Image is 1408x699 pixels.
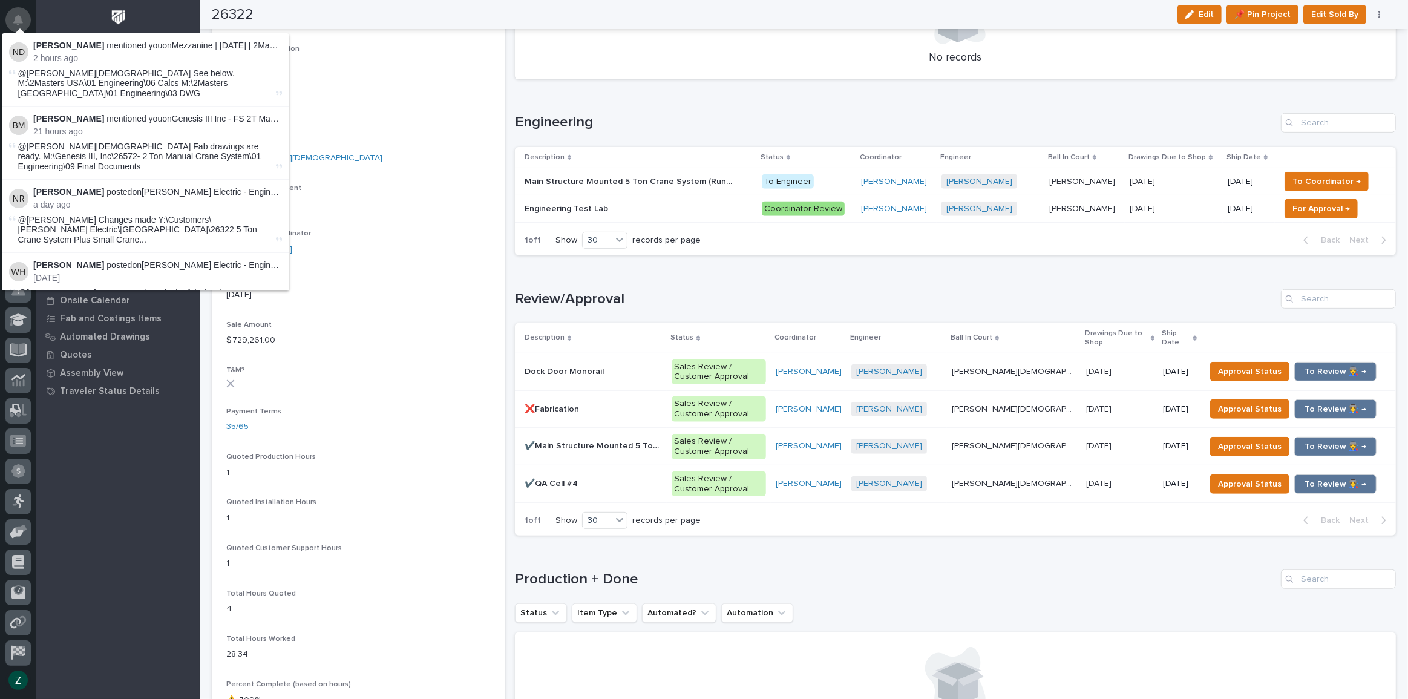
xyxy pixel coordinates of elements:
[60,350,92,361] p: Quotes
[1311,7,1358,22] span: Edit Sold By
[1344,235,1396,246] button: Next
[142,260,329,270] a: [PERSON_NAME] Electric - Engineering Test Lab
[525,476,580,489] p: ✔️QA Cell #4
[1303,5,1366,24] button: Edit Sold By
[226,334,491,347] p: $ 729,261.00
[525,439,664,451] p: ✔️Main Structure Mounted 5 Ton Crane System (Bridges (x4))
[1218,477,1282,491] span: Approval Status
[33,114,282,124] p: mentioned you on :
[212,6,254,24] h2: 26322
[1162,327,1190,349] p: Ship Date
[226,367,245,374] span: T&M?
[60,368,123,379] p: Assembly View
[226,635,295,643] span: Total Hours Worked
[583,514,612,527] div: 30
[36,309,200,327] a: Fab and Coatings Items
[529,51,1381,65] p: No records
[515,428,1396,465] tr: ✔️Main Structure Mounted 5 Ton Crane System (Bridges (x4))✔️Main Structure Mounted 5 Ton Crane Sy...
[142,187,329,197] a: [PERSON_NAME] Electric - Engineering Test Lab
[9,42,28,62] img: Noah Diaz
[776,441,842,451] a: [PERSON_NAME]
[672,359,765,385] div: Sales Review / Customer Approval
[226,648,491,661] p: 28.34
[525,151,565,164] p: Description
[952,439,1079,451] p: [PERSON_NAME][DEMOGRAPHIC_DATA]
[1086,402,1114,415] p: [DATE]
[1086,364,1114,377] p: [DATE]
[226,408,281,415] span: Payment Terms
[1228,204,1270,214] p: [DATE]
[672,434,765,459] div: Sales Review / Customer Approval
[33,200,282,210] p: a day ago
[515,390,1396,428] tr: ❌Fabrication❌Fabrication Sales Review / Customer Approval[PERSON_NAME] [PERSON_NAME] [PERSON_NAME...
[33,53,282,64] p: 2 hours ago
[776,404,842,415] a: [PERSON_NAME]
[1281,113,1396,133] div: Search
[226,590,296,597] span: Total Hours Quoted
[5,668,31,693] button: users-avatar
[1281,569,1396,589] input: Search
[1163,404,1196,415] p: [DATE]
[18,215,273,245] span: @[PERSON_NAME] Changes made Y:\Customers\[PERSON_NAME] Electric\[GEOGRAPHIC_DATA]\26322 5 Ton Cra...
[1294,515,1344,526] button: Back
[856,479,922,489] a: [PERSON_NAME]
[36,327,200,346] a: Automated Drawings
[33,41,104,50] strong: [PERSON_NAME]
[525,202,611,214] p: Engineering Test Lab
[525,402,581,415] p: ❌Fabrication
[1314,515,1340,526] span: Back
[33,260,282,271] p: posted on :
[1228,177,1270,187] p: [DATE]
[1086,439,1114,451] p: [DATE]
[1218,402,1282,416] span: Approval Status
[18,142,261,172] span: @[PERSON_NAME][DEMOGRAPHIC_DATA] Fab drawings are ready. M:\Genesis III, Inc\26572- 2 Ton Manual ...
[1048,151,1090,164] p: Ball In Court
[1285,172,1369,191] button: To Coordinator →
[1294,474,1377,494] button: To Review 👨‍🏭 →
[1128,151,1206,164] p: Drawings Due to Shop
[1177,5,1222,24] button: Edit
[1226,5,1298,24] button: 📌 Pin Project
[1218,364,1282,379] span: Approval Status
[1292,174,1361,189] span: To Coordinator →
[951,331,992,344] p: Ball In Court
[226,321,272,329] span: Sale Amount
[60,313,162,324] p: Fab and Coatings Items
[1349,515,1376,526] span: Next
[9,262,28,281] img: Weston Hochstetler
[226,603,491,615] p: 4
[1199,9,1214,20] span: Edit
[5,7,31,33] button: Notifications
[226,512,491,525] p: 1
[1210,362,1289,381] button: Approval Status
[515,226,551,255] p: 1 of 1
[1294,235,1344,246] button: Back
[60,332,150,343] p: Automated Drawings
[60,386,160,397] p: Traveler Status Details
[946,204,1012,214] a: [PERSON_NAME]
[946,177,1012,187] a: [PERSON_NAME]
[1292,202,1350,216] span: For Approval →
[515,506,551,536] p: 1 of 1
[1210,437,1289,456] button: Approval Status
[515,114,1276,131] h1: Engineering
[33,273,282,283] p: [DATE]
[1086,476,1114,489] p: [DATE]
[1305,364,1366,379] span: To Review 👨‍🏭 →
[1314,235,1340,246] span: Back
[632,235,701,246] p: records per page
[525,331,565,344] p: Description
[952,402,1079,415] p: [PERSON_NAME][DEMOGRAPHIC_DATA]
[1294,362,1377,381] button: To Review 👨‍🏭 →
[1281,289,1396,309] input: Search
[226,152,382,165] a: [PERSON_NAME][DEMOGRAPHIC_DATA]
[1049,202,1118,214] p: [PERSON_NAME]
[1305,439,1366,454] span: To Review 👨‍🏭 →
[940,151,971,164] p: Engineer
[36,382,200,400] a: Traveler Status Details
[9,189,28,208] img: Nate Rulli
[515,353,1396,390] tr: Dock Door MonorailDock Door Monorail Sales Review / Customer Approval[PERSON_NAME] [PERSON_NAME] ...
[776,479,842,489] a: [PERSON_NAME]
[952,476,1079,489] p: [PERSON_NAME][DEMOGRAPHIC_DATA]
